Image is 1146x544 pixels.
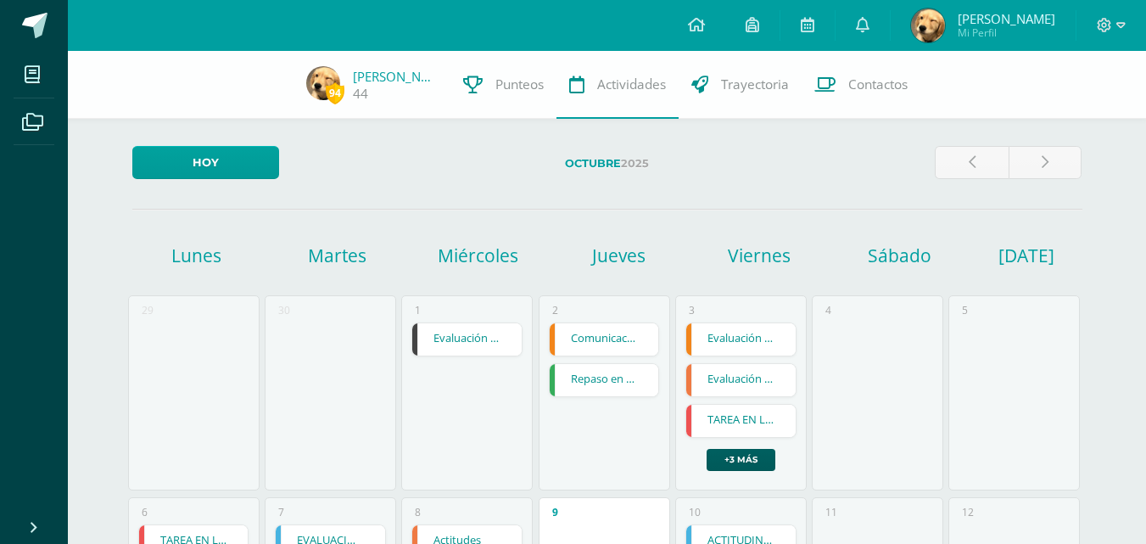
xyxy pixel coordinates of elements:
[142,505,148,519] div: 6
[597,76,666,93] span: Actividades
[132,146,279,179] a: Hoy
[691,244,827,267] h1: Viernes
[825,303,831,317] div: 4
[552,303,558,317] div: 2
[832,244,968,267] h1: Sábado
[142,303,154,317] div: 29
[415,303,421,317] div: 1
[998,244,1020,267] h1: [DATE]
[415,505,421,519] div: 8
[410,244,545,267] h1: Miércoles
[686,323,796,356] a: Evaluación final
[550,323,659,356] a: Comunicación de América
[721,76,789,93] span: Trayectoria
[450,51,556,119] a: Punteos
[962,505,974,519] div: 12
[685,363,797,397] div: Evaluación final | Tarea
[353,68,438,85] a: [PERSON_NAME]
[689,303,695,317] div: 3
[495,76,544,93] span: Punteos
[958,25,1055,40] span: Mi Perfil
[686,364,796,396] a: Evaluación final
[549,363,660,397] div: Repaso en clase | Tarea
[911,8,945,42] img: 25092616b39e385be81f4811738de9b3.png
[293,146,921,181] label: 2025
[551,244,686,267] h1: Jueves
[129,244,265,267] h1: Lunes
[825,505,837,519] div: 11
[802,51,920,119] a: Contactos
[685,322,797,356] div: Evaluación final | Tarea
[679,51,802,119] a: Trayectoria
[411,322,523,356] div: Evaluación IV | Tarea
[685,404,797,438] div: TAREA EN LIBRO DE TEXTO | Tarea
[689,505,701,519] div: 10
[552,505,558,519] div: 9
[686,405,796,437] a: TAREA EN LIBRO DE TEXTO
[962,303,968,317] div: 5
[550,364,659,396] a: Repaso en clase
[565,157,621,170] strong: Octubre
[353,85,368,103] a: 44
[412,323,522,356] a: Evaluación IV
[326,82,344,104] span: 94
[556,51,679,119] a: Actividades
[848,76,908,93] span: Contactos
[278,505,284,519] div: 7
[270,244,405,267] h1: Martes
[306,66,340,100] img: 25092616b39e385be81f4811738de9b3.png
[278,303,290,317] div: 30
[707,449,775,471] a: +3 más
[549,322,660,356] div: Comunicación de América | Tarea
[958,10,1055,27] span: [PERSON_NAME]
